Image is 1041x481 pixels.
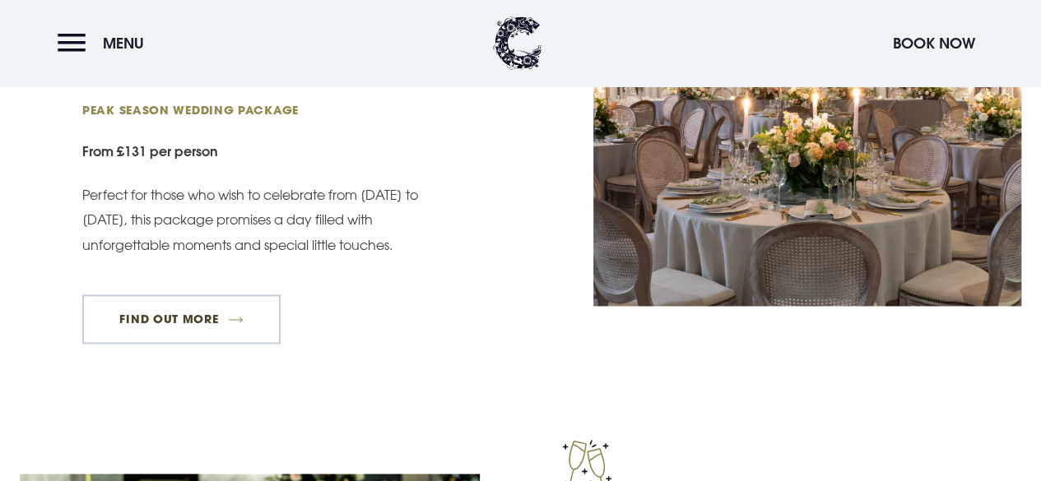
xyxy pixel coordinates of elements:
a: FIND OUT MORE [82,294,281,344]
p: Perfect for those who wish to celebrate from [DATE] to [DATE], this package promises a day filled... [82,183,420,257]
span: Peak season wedding package [82,102,403,118]
img: Clandeboye Lodge [493,16,542,70]
small: From £131 per person [82,135,511,172]
button: Book Now [885,25,983,61]
img: Wedding reception at a Wedding Venue Northern Ireland [593,21,1022,306]
span: Menu [103,34,144,53]
button: Menu [58,25,152,61]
